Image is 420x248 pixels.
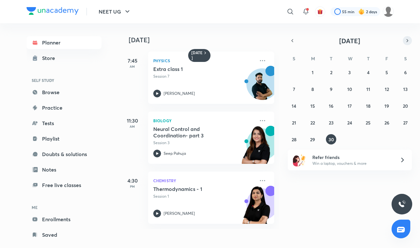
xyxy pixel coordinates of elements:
[385,86,389,92] abbr: September 12, 2025
[289,117,299,128] button: September 21, 2025
[95,5,135,18] button: NEET UG
[153,186,234,192] h5: Thermodynamics - 1
[239,126,274,170] img: unacademy
[153,126,234,139] h5: Neural Control and Coordination- part 3
[27,75,102,86] h6: SELF STUDY
[344,117,355,128] button: September 24, 2025
[42,54,59,62] div: Store
[400,117,411,128] button: September 27, 2025
[289,101,299,111] button: September 14, 2025
[27,202,102,213] h6: ME
[403,120,408,126] abbr: September 27, 2025
[312,154,392,161] h6: Refer friends
[367,69,370,75] abbr: September 4, 2025
[297,36,403,45] button: [DATE]
[312,161,392,166] p: Win a laptop, vouchers & more
[307,67,318,77] button: September 1, 2025
[27,117,102,130] a: Tests
[153,177,255,184] p: Chemistry
[344,101,355,111] button: September 17, 2025
[315,6,325,17] button: avatar
[400,84,411,94] button: September 13, 2025
[363,84,373,94] button: September 11, 2025
[293,154,306,166] img: referral
[27,52,102,64] a: Store
[191,50,203,61] h6: [DATE]
[289,84,299,94] button: September 7, 2025
[120,64,145,68] p: AM
[292,103,296,109] abbr: September 14, 2025
[27,213,102,226] a: Enrollments
[292,120,296,126] abbr: September 21, 2025
[328,136,334,143] abbr: September 30, 2025
[310,120,315,126] abbr: September 22, 2025
[347,86,352,92] abbr: September 10, 2025
[403,103,408,109] abbr: September 20, 2025
[247,72,278,103] img: Avatar
[344,67,355,77] button: September 3, 2025
[310,136,315,143] abbr: September 29, 2025
[400,67,411,77] button: September 6, 2025
[164,211,195,216] p: [PERSON_NAME]
[363,117,373,128] button: September 25, 2025
[385,55,388,62] abbr: Friday
[329,103,333,109] abbr: September 16, 2025
[382,67,392,77] button: September 5, 2025
[307,84,318,94] button: September 8, 2025
[348,69,351,75] abbr: September 3, 2025
[120,177,145,184] h5: 4:30
[385,69,388,75] abbr: September 5, 2025
[153,193,255,199] p: Session 1
[293,55,295,62] abbr: Sunday
[164,91,195,96] p: [PERSON_NAME]
[312,69,314,75] abbr: September 1, 2025
[310,103,315,109] abbr: September 15, 2025
[382,117,392,128] button: September 26, 2025
[363,67,373,77] button: September 4, 2025
[27,36,102,49] a: Planner
[129,36,281,44] h4: [DATE]
[339,36,360,45] span: [DATE]
[403,86,408,92] abbr: September 13, 2025
[27,86,102,99] a: Browse
[311,55,315,62] abbr: Monday
[153,117,255,124] p: Biology
[27,228,102,241] a: Saved
[384,120,389,126] abbr: September 26, 2025
[330,55,332,62] abbr: Tuesday
[153,57,255,64] p: Physics
[307,117,318,128] button: September 22, 2025
[153,66,234,72] h5: Extra class 1
[358,8,365,15] img: streak
[289,134,299,144] button: September 28, 2025
[307,134,318,144] button: September 29, 2025
[120,124,145,128] p: AM
[326,117,336,128] button: September 23, 2025
[347,120,352,126] abbr: September 24, 2025
[311,86,314,92] abbr: September 8, 2025
[27,179,102,192] a: Free live classes
[366,120,371,126] abbr: September 25, 2025
[27,132,102,145] a: Playlist
[27,101,102,114] a: Practice
[293,86,295,92] abbr: September 7, 2025
[366,86,370,92] abbr: September 11, 2025
[330,69,332,75] abbr: September 2, 2025
[404,69,407,75] abbr: September 6, 2025
[363,101,373,111] button: September 18, 2025
[239,186,274,230] img: unacademy
[153,140,255,146] p: Session 3
[329,120,334,126] abbr: September 23, 2025
[344,84,355,94] button: September 10, 2025
[348,103,352,109] abbr: September 17, 2025
[398,200,406,208] img: ttu
[404,55,407,62] abbr: Saturday
[348,55,352,62] abbr: Wednesday
[27,7,79,15] img: Company Logo
[317,9,323,15] img: avatar
[164,151,186,156] p: Seep Pahuja
[383,6,394,17] img: Disha C
[326,84,336,94] button: September 9, 2025
[384,103,389,109] abbr: September 19, 2025
[382,101,392,111] button: September 19, 2025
